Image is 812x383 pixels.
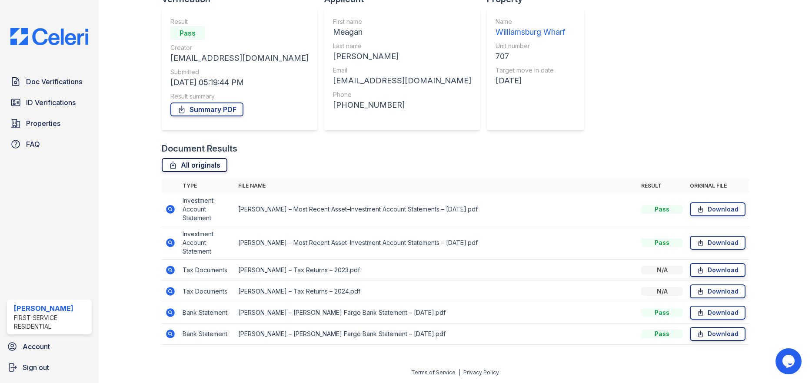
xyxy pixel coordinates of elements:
[686,179,749,193] th: Original file
[170,17,309,26] div: Result
[411,369,456,376] a: Terms of Service
[641,238,683,247] div: Pass
[459,369,460,376] div: |
[162,142,237,155] div: Document Results
[333,50,471,63] div: [PERSON_NAME]
[14,303,88,314] div: [PERSON_NAME]
[641,330,683,338] div: Pass
[496,17,565,26] div: Name
[7,94,92,111] a: ID Verifications
[333,26,471,38] div: Meagan
[7,73,92,90] a: Doc Verifications
[333,17,471,26] div: First name
[170,43,309,52] div: Creator
[170,92,309,101] div: Result summary
[235,260,638,281] td: [PERSON_NAME] – Tax Returns – 2023.pdf
[23,341,50,352] span: Account
[333,99,471,111] div: [PHONE_NUMBER]
[690,236,745,250] a: Download
[3,359,95,376] a: Sign out
[641,308,683,317] div: Pass
[7,115,92,132] a: Properties
[170,68,309,76] div: Submitted
[179,281,235,302] td: Tax Documents
[496,66,565,75] div: Target move in date
[179,193,235,226] td: Investment Account Statement
[170,76,309,89] div: [DATE] 05:19:44 PM
[638,179,686,193] th: Result
[235,193,638,226] td: [PERSON_NAME] – Most Recent Asset–Investment Account Statements – [DATE].pdf
[179,260,235,281] td: Tax Documents
[333,75,471,87] div: [EMAIL_ADDRESS][DOMAIN_NAME]
[3,338,95,355] a: Account
[170,52,309,64] div: [EMAIL_ADDRESS][DOMAIN_NAME]
[170,102,243,116] a: Summary PDF
[690,327,745,341] a: Download
[641,287,683,296] div: N/A
[162,158,227,172] a: All originals
[235,281,638,302] td: [PERSON_NAME] – Tax Returns – 2024.pdf
[690,202,745,216] a: Download
[179,226,235,260] td: Investment Account Statement
[235,179,638,193] th: File name
[235,302,638,324] td: [PERSON_NAME] – [PERSON_NAME] Fargo Bank Statement – [DATE].pdf
[3,28,95,45] img: CE_Logo_Blue-a8612792a0a2168367f1c8372b55b34899dd931a85d93a1a3d3e32e68fde9ad4.png
[23,362,49,373] span: Sign out
[14,314,88,331] div: First Service Residential
[690,306,745,320] a: Download
[26,139,40,149] span: FAQ
[463,369,499,376] a: Privacy Policy
[179,302,235,324] td: Bank Statement
[7,135,92,153] a: FAQ
[496,50,565,63] div: 707
[690,263,745,277] a: Download
[641,266,683,274] div: N/A
[690,284,745,298] a: Download
[496,75,565,87] div: [DATE]
[496,26,565,38] div: Williamsburg Wharf
[641,205,683,214] div: Pass
[235,324,638,345] td: [PERSON_NAME] – [PERSON_NAME] Fargo Bank Statement – [DATE].pdf
[496,17,565,38] a: Name Williamsburg Wharf
[26,76,82,87] span: Doc Verifications
[26,118,60,129] span: Properties
[179,324,235,345] td: Bank Statement
[179,179,235,193] th: Type
[333,42,471,50] div: Last name
[775,348,803,374] iframe: chat widget
[235,226,638,260] td: [PERSON_NAME] – Most Recent Asset–Investment Account Statements – [DATE].pdf
[26,97,76,108] span: ID Verifications
[333,66,471,75] div: Email
[170,26,205,40] div: Pass
[333,90,471,99] div: Phone
[496,42,565,50] div: Unit number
